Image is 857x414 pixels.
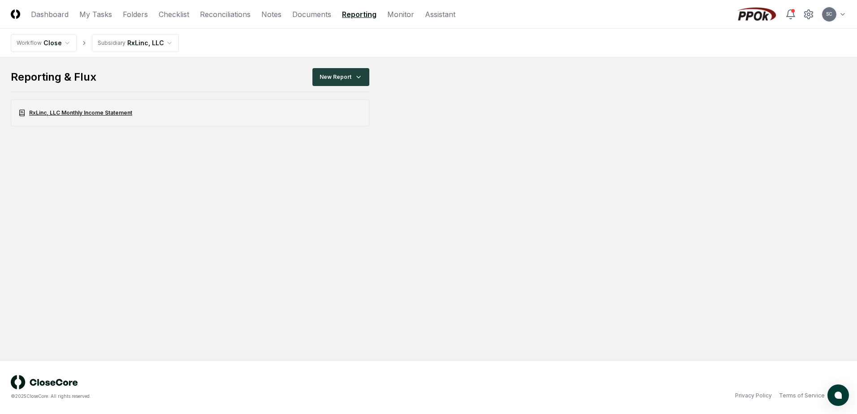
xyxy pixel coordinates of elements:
nav: breadcrumb [11,34,179,52]
img: Logo [11,9,20,19]
a: Documents [292,9,331,20]
a: Monitor [387,9,414,20]
button: SC [821,6,837,22]
a: My Tasks [79,9,112,20]
img: logo [11,375,78,389]
a: Dashboard [31,9,69,20]
img: PPOk logo [735,7,778,22]
div: Workflow [17,39,42,47]
a: Notes [261,9,281,20]
a: Folders [123,9,148,20]
div: © 2025 CloseCore. All rights reserved. [11,393,428,400]
a: Reconciliations [200,9,251,20]
a: Assistant [425,9,455,20]
a: Terms of Service [779,392,825,400]
a: Reporting [342,9,377,20]
a: RxLinc, LLC Monthly Income Statement [11,99,369,126]
a: Privacy Policy [735,392,772,400]
div: Subsidiary [98,39,126,47]
div: Reporting & Flux [11,70,96,84]
a: Checklist [159,9,189,20]
button: New Report [312,68,369,86]
span: SC [826,11,832,17]
button: atlas-launcher [827,384,849,406]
